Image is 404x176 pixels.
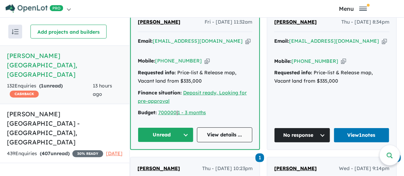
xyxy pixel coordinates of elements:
[138,109,157,116] strong: Budget:
[274,69,389,85] div: Price-list & Release map, Vacant land from $335,000
[274,128,330,143] button: No response
[274,38,289,44] strong: Email:
[138,127,194,142] button: Unread
[93,83,113,97] span: 13 hours ago
[7,82,93,99] div: 132 Enquir ies
[138,19,180,25] span: [PERSON_NAME]
[138,69,252,85] div: Price-list & Release map, Vacant land from $335,000
[138,90,247,104] a: Deposit ready, Looking for pre-approval
[274,19,317,25] span: [PERSON_NAME]
[7,51,123,79] h5: [PERSON_NAME][GEOGRAPHIC_DATA] , [GEOGRAPHIC_DATA]
[10,91,39,98] span: CASHBACK
[205,18,252,26] span: Fri - [DATE] 11:32am
[138,90,182,96] strong: Finance situation:
[7,150,103,158] div: 439 Enquir ies
[30,25,107,39] button: Add projects and builders
[334,128,390,143] a: View1notes
[274,69,312,76] strong: Requested info:
[341,58,346,65] button: Copy
[138,69,176,76] strong: Requested info:
[291,58,338,64] a: [PHONE_NUMBER]
[245,37,251,45] button: Copy
[106,150,123,157] span: [DATE]
[40,150,70,157] strong: ( unread)
[255,153,264,162] span: 1
[341,18,389,26] span: Thu - [DATE] 8:34pm
[138,109,252,117] div: |
[6,4,63,13] img: Openlot PRO Logo White
[274,165,317,173] a: [PERSON_NAME]
[382,37,387,45] button: Copy
[137,165,180,171] span: [PERSON_NAME]
[197,127,253,142] a: View details ...
[202,165,253,173] span: Thu - [DATE] 10:23pm
[42,150,51,157] span: 407
[255,153,264,162] a: 1
[138,18,180,26] a: [PERSON_NAME]
[153,38,243,44] a: [EMAIL_ADDRESS][DOMAIN_NAME]
[205,57,210,65] button: Copy
[7,109,123,147] h5: [PERSON_NAME][GEOGRAPHIC_DATA] - [GEOGRAPHIC_DATA] , [GEOGRAPHIC_DATA]
[289,38,379,44] a: [EMAIL_ADDRESS][DOMAIN_NAME]
[274,18,317,26] a: [PERSON_NAME]
[158,109,177,116] a: 700000
[39,83,63,89] strong: ( unread)
[138,38,153,44] strong: Email:
[274,165,317,171] span: [PERSON_NAME]
[155,58,202,64] a: [PHONE_NUMBER]
[137,165,180,173] a: [PERSON_NAME]
[274,58,291,64] strong: Mobile:
[138,58,155,64] strong: Mobile:
[178,109,206,116] a: 1 - 3 months
[339,165,389,173] span: Wed - [DATE] 9:14pm
[12,29,19,34] img: sort.svg
[41,83,44,89] span: 1
[304,5,402,12] button: Toggle navigation
[72,150,103,157] span: 30 % READY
